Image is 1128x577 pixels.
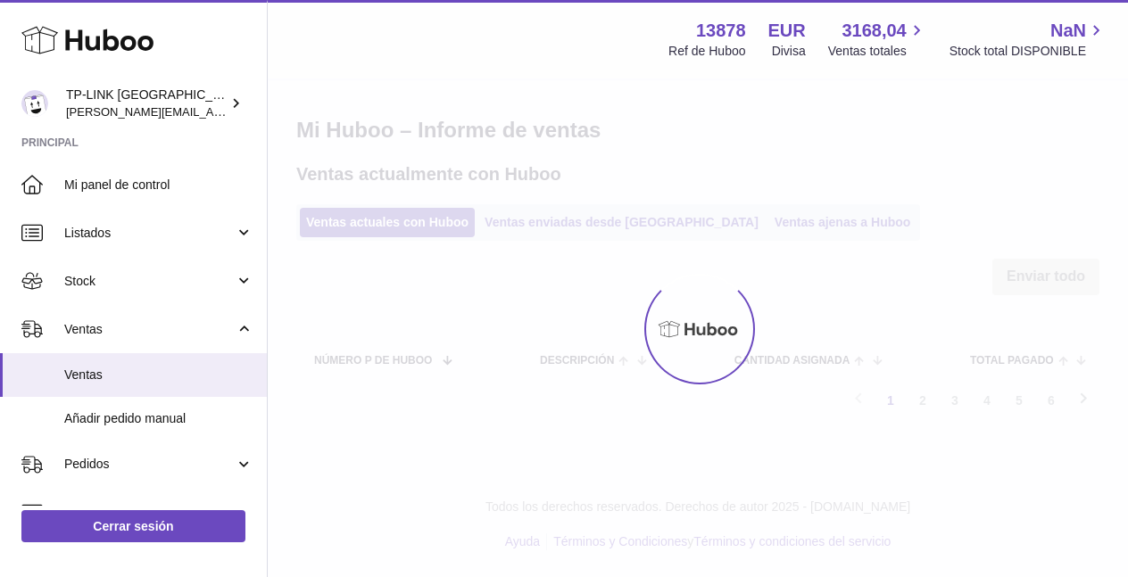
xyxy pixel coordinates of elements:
span: Ventas [64,321,235,338]
img: celia.yan@tp-link.com [21,90,48,117]
div: TP-LINK [GEOGRAPHIC_DATA], SOCIEDAD LIMITADA [66,87,227,120]
span: Listados [64,225,235,242]
span: Añadir pedido manual [64,410,253,427]
strong: EUR [768,19,806,43]
span: Pedidos [64,456,235,473]
strong: 13878 [696,19,746,43]
span: Ventas totales [828,43,927,60]
a: NaN Stock total DISPONIBLE [950,19,1107,60]
span: Ventas [64,367,253,383]
a: Cerrar sesión [21,510,245,542]
span: NaN [1050,19,1086,43]
span: 3168,04 [842,19,906,43]
div: Divisa [772,43,806,60]
span: Mi panel de control [64,177,253,194]
span: Uso [64,504,253,521]
span: Stock [64,273,235,290]
span: [PERSON_NAME][EMAIL_ADDRESS][DOMAIN_NAME] [66,104,358,119]
span: Stock total DISPONIBLE [950,43,1107,60]
div: Ref de Huboo [668,43,745,60]
a: 3168,04 Ventas totales [828,19,927,60]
